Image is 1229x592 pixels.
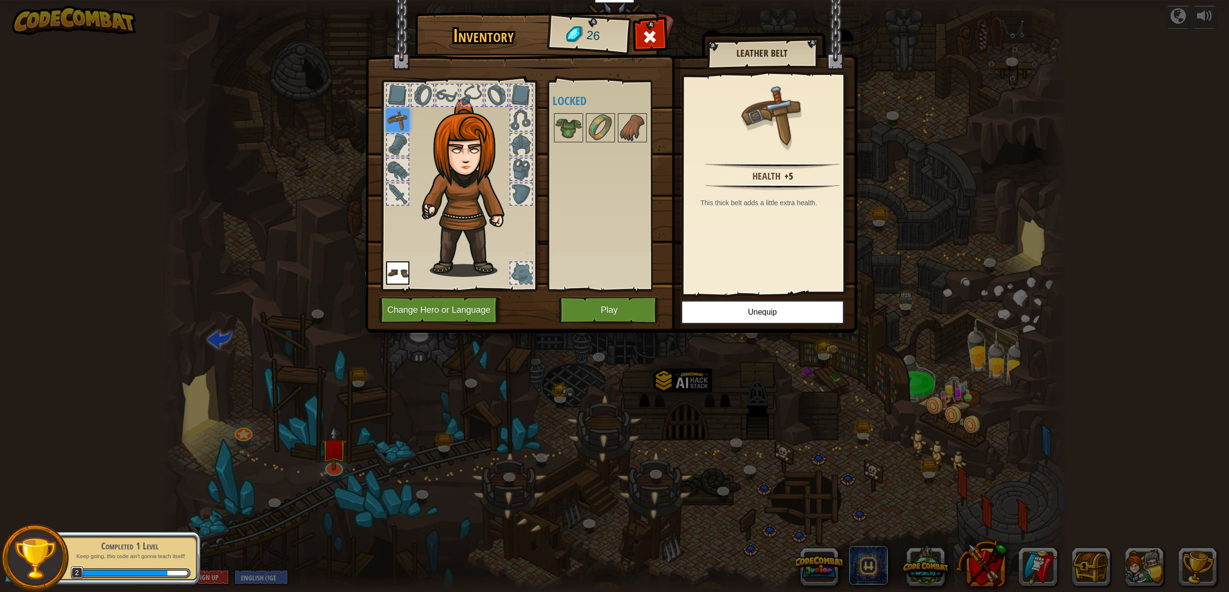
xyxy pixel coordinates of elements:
p: Keep going, this code ain't gonna teach itself! [69,553,191,560]
img: portrait.png [386,261,409,285]
img: portrait.png [386,108,409,132]
span: 26 [585,27,600,45]
h4: Locked [553,94,674,107]
img: portrait.png [555,114,582,141]
div: +5 [784,169,793,183]
img: portrait.png [619,114,646,141]
button: Unequip [681,300,844,324]
div: Health [752,169,780,183]
button: Play [559,297,660,323]
button: Change Hero or Language [379,297,502,323]
img: hair_f2.png [418,99,522,277]
img: portrait.png [741,83,804,146]
img: hr.png [705,184,839,190]
img: trophy.png [13,536,57,580]
div: Completed 1 Level [69,539,191,553]
img: hr.png [705,163,839,169]
h1: Inventory [422,26,545,46]
h2: Leather Belt [717,48,808,59]
span: 2 [71,566,84,579]
div: This thick belt adds a little extra health. [701,198,850,208]
img: portrait.png [587,114,614,141]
